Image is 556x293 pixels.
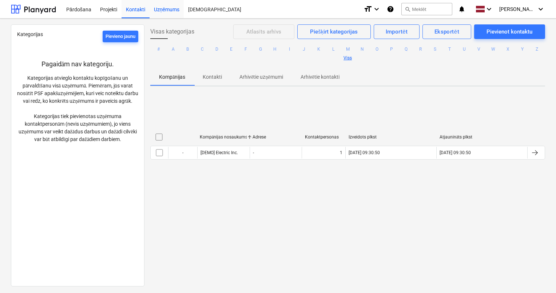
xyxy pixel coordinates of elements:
button: P [387,45,396,54]
button: Z [533,45,541,54]
i: keyboard_arrow_down [485,5,493,13]
button: U [460,45,469,54]
div: Kontaktpersonas [305,134,343,140]
button: Pievienot kontaktu [474,24,545,39]
p: Kategorijas atvieglo kontaktu kopīgošanu un pārvaldīšanu visā uzņēmumā. Piemēram, jūs varat nosūt... [17,74,138,143]
button: D [213,45,221,54]
i: keyboard_arrow_down [372,5,381,13]
span: [PERSON_NAME] [499,6,536,12]
button: F [242,45,250,54]
button: N [358,45,367,54]
div: Pievieno jaunu [106,32,135,41]
button: T [445,45,454,54]
button: Pievieno jaunu [103,31,138,42]
button: # [154,45,163,54]
span: Visas kategorijas [150,27,194,36]
p: Kompānijas [159,73,185,81]
button: Viss [343,54,352,62]
div: [DATE] 09:30:50 [440,150,471,155]
button: B [183,45,192,54]
div: [DEMO] Electric Inc. [200,150,238,155]
button: E [227,45,236,54]
button: C [198,45,207,54]
button: Q [402,45,410,54]
button: H [271,45,279,54]
button: S [431,45,440,54]
span: search [405,6,410,12]
div: Izveidots plkst [349,134,434,140]
div: Kompānijas nosaukums [200,134,247,140]
i: keyboard_arrow_down [536,5,545,13]
button: Piešķirt kategorijas [297,24,371,39]
i: notifications [458,5,465,13]
button: V [474,45,483,54]
div: Eksportēt [434,27,459,36]
div: Pievienot kontaktu [487,27,532,36]
p: Arhivētie kontakti [301,73,339,81]
span: Kategorijas [17,31,43,37]
button: O [373,45,381,54]
button: Meklēt [401,3,452,15]
i: Zināšanu pamats [387,5,394,13]
div: Adrese [253,134,299,140]
button: L [329,45,338,54]
button: A [169,45,178,54]
div: Piešķirt kategorijas [310,27,358,36]
div: 1 [340,150,342,155]
iframe: Chat Widget [520,258,556,293]
button: G [256,45,265,54]
div: - [168,147,197,159]
p: Arhivētie uzņēmumi [239,73,283,81]
button: Y [518,45,527,54]
div: Importēt [386,27,408,36]
div: [DATE] 09:30:50 [349,150,380,155]
button: J [300,45,309,54]
button: K [314,45,323,54]
button: I [285,45,294,54]
i: format_size [364,5,372,13]
div: Atjaunināts plkst [440,134,525,140]
p: Kontakti [203,73,222,81]
button: X [504,45,512,54]
button: Importēt [374,24,420,39]
button: W [489,45,498,54]
div: - [253,150,254,155]
button: M [343,45,352,54]
button: R [416,45,425,54]
button: Eksportēt [422,24,471,39]
p: Pagaidām nav kategoriju. [17,60,138,69]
